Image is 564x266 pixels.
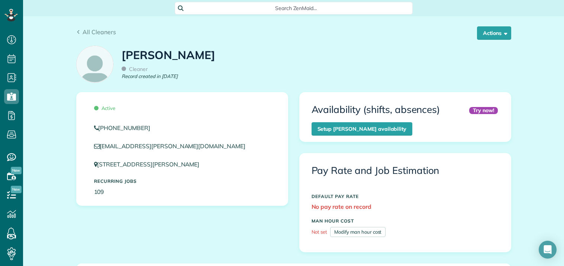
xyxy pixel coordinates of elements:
[312,165,499,176] h3: Pay Rate and Job Estimation
[122,49,215,61] h1: [PERSON_NAME]
[83,28,116,36] span: All Cleaners
[94,142,252,150] a: [EMAIL_ADDRESS][PERSON_NAME][DOMAIN_NAME]
[77,46,113,82] img: employee_icon-c2f8239691d896a72cdd9dc41cfb7b06f9d69bdd837a2ad469be8ff06ab05b5f.png
[76,27,116,36] a: All Cleaners
[94,188,270,196] p: 109
[539,241,557,259] div: Open Intercom Messenger
[312,104,440,115] h3: Availability (shifts, absences)
[312,122,413,136] a: Setup [PERSON_NAME] availability
[94,124,270,132] a: [PHONE_NUMBER]
[94,105,116,111] span: Active
[94,179,270,184] h5: Recurring Jobs
[312,194,499,199] h5: DEFAULT PAY RATE
[312,203,371,210] strong: No pay rate on record
[94,160,207,168] a: [STREET_ADDRESS][PERSON_NAME]
[469,107,498,114] div: Try now!
[122,66,148,72] span: Cleaner
[312,229,328,235] span: Not set
[11,167,22,174] span: New
[312,218,499,223] h5: MAN HOUR COST
[11,186,22,193] span: New
[122,73,177,80] em: Record created in [DATE]
[477,26,511,40] button: Actions
[330,227,386,237] a: Modify man hour cost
